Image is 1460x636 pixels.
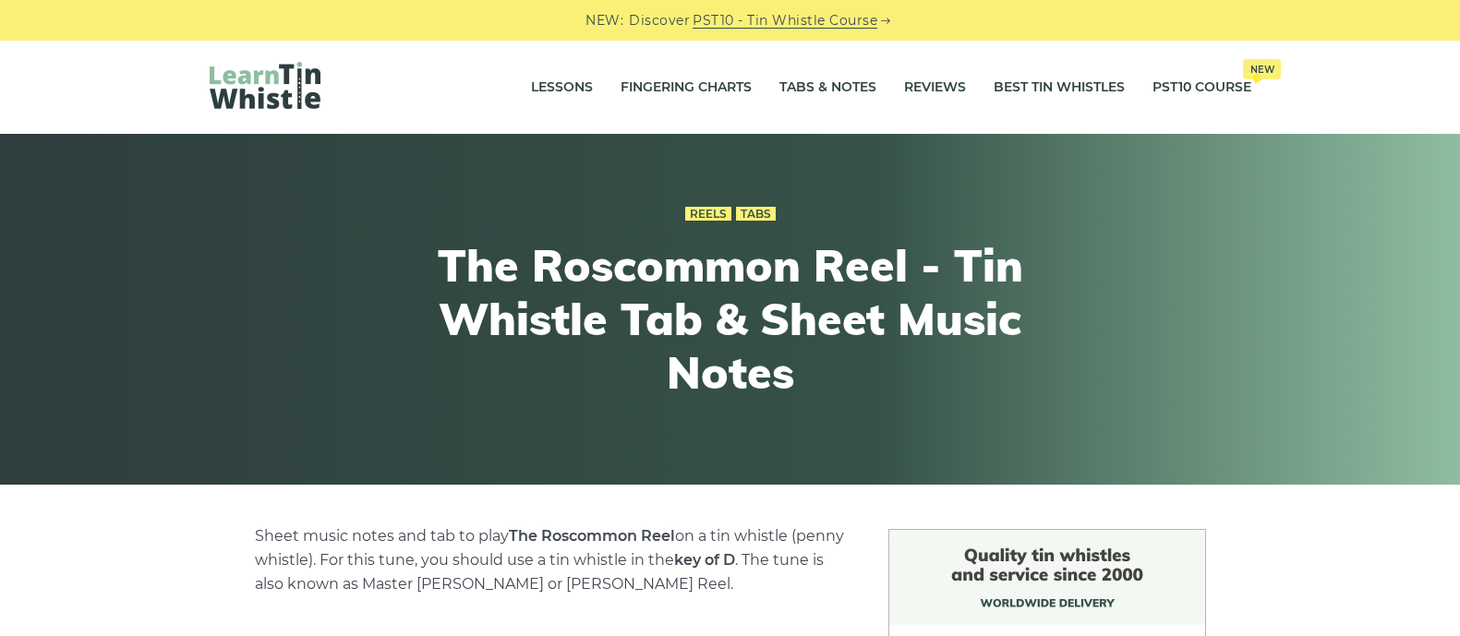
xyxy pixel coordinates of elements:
[779,65,876,111] a: Tabs & Notes
[994,65,1125,111] a: Best Tin Whistles
[904,65,966,111] a: Reviews
[509,527,675,545] strong: The Roscommon Reel
[531,65,593,111] a: Lessons
[674,551,735,569] strong: key of D
[685,207,731,222] a: Reels
[210,62,320,109] img: LearnTinWhistle.com
[621,65,752,111] a: Fingering Charts
[255,524,844,596] p: Sheet music notes and tab to play on a tin whistle (penny whistle). For this tune, you should use...
[1152,65,1251,111] a: PST10 CourseNew
[1243,59,1281,79] span: New
[391,239,1070,399] h1: The Roscommon Reel - Tin Whistle Tab & Sheet Music Notes
[736,207,776,222] a: Tabs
